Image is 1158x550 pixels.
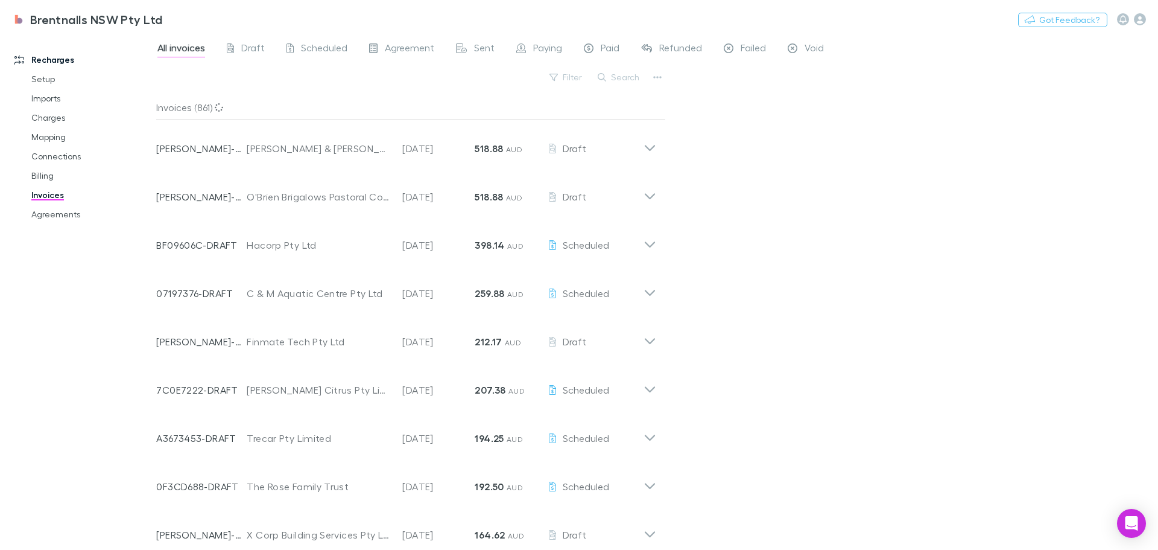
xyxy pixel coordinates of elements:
[402,479,475,494] p: [DATE]
[156,334,247,349] p: [PERSON_NAME]-0357
[563,481,609,492] span: Scheduled
[402,334,475,349] p: [DATE]
[508,531,524,540] span: AUD
[147,264,666,313] div: 07197376-DRAFTC & M Aquatic Centre Pty Ltd[DATE]259.88 AUDScheduled
[402,141,475,156] p: [DATE]
[19,127,163,147] a: Mapping
[247,238,390,252] div: Hacorp Pty Ltd
[402,190,475,204] p: [DATE]
[402,431,475,446] p: [DATE]
[474,42,495,57] span: Sent
[30,12,163,27] h3: Brentnalls NSW Pty Ltd
[475,529,505,541] strong: 164.62
[156,141,247,156] p: [PERSON_NAME]-0200
[156,528,247,542] p: [PERSON_NAME]-0787
[247,286,390,301] div: C & M Aquatic Centre Pty Ltd
[247,528,390,542] div: X Corp Building Services Pty Ltd
[507,483,523,492] span: AUD
[241,42,265,57] span: Draft
[475,287,504,299] strong: 259.88
[741,42,766,57] span: Failed
[385,42,434,57] span: Agreement
[563,336,586,347] span: Draft
[505,338,521,347] span: AUD
[247,141,390,156] div: [PERSON_NAME] & [PERSON_NAME] ([PERSON_NAME] & [PERSON_NAME] & [PERSON_NAME])
[402,286,475,301] p: [DATE]
[12,12,25,27] img: Brentnalls NSW Pty Ltd's Logo
[507,290,524,299] span: AUD
[156,479,247,494] p: 0F3CD688-DRAFT
[592,70,647,85] button: Search
[5,5,170,34] a: Brentnalls NSW Pty Ltd
[19,185,163,205] a: Invoices
[563,287,609,299] span: Scheduled
[506,145,522,154] span: AUD
[156,383,247,397] p: 7C0E7222-DRAFT
[475,384,505,396] strong: 207.38
[533,42,562,57] span: Paying
[475,432,504,444] strong: 194.25
[19,166,163,185] a: Billing
[402,238,475,252] p: [DATE]
[563,432,609,444] span: Scheduled
[402,383,475,397] p: [DATE]
[508,386,525,395] span: AUD
[563,384,609,395] span: Scheduled
[402,528,475,542] p: [DATE]
[247,431,390,446] div: Trecar Pty Limited
[1117,509,1146,538] div: Open Intercom Messenger
[156,190,247,204] p: [PERSON_NAME]-0201
[247,479,390,494] div: The Rose Family Trust
[147,458,666,506] div: 0F3CD688-DRAFTThe Rose Family Trust[DATE]192.50 AUDScheduled
[19,69,163,89] a: Setup
[1018,13,1107,27] button: Got Feedback?
[147,361,666,409] div: 7C0E7222-DRAFT[PERSON_NAME] Citrus Pty Limited[DATE]207.38 AUDScheduled
[805,42,824,57] span: Void
[147,216,666,264] div: BF09606C-DRAFTHacorp Pty Ltd[DATE]398.14 AUDScheduled
[563,142,586,154] span: Draft
[147,313,666,361] div: [PERSON_NAME]-0357Finmate Tech Pty Ltd[DATE]212.17 AUDDraft
[301,42,347,57] span: Scheduled
[475,142,503,155] strong: 518.88
[601,42,619,57] span: Paid
[563,191,586,202] span: Draft
[247,383,390,397] div: [PERSON_NAME] Citrus Pty Limited
[19,89,163,108] a: Imports
[2,50,163,69] a: Recharges
[147,409,666,458] div: A3673453-DRAFTTrecar Pty Limited[DATE]194.25 AUDScheduled
[156,431,247,446] p: A3673453-DRAFT
[19,108,163,127] a: Charges
[563,239,609,251] span: Scheduled
[563,529,586,540] span: Draft
[659,42,702,57] span: Refunded
[147,168,666,216] div: [PERSON_NAME]-0201O'Brien Brigalows Pastoral Co Pty Ltd[DATE]518.88 AUDDraft
[147,120,666,168] div: [PERSON_NAME]-0200[PERSON_NAME] & [PERSON_NAME] ([PERSON_NAME] & [PERSON_NAME] & [PERSON_NAME])[D...
[506,193,522,202] span: AUD
[507,435,523,444] span: AUD
[475,481,504,493] strong: 192.50
[475,336,502,348] strong: 212.17
[507,241,524,251] span: AUD
[475,239,504,251] strong: 398.14
[19,147,163,166] a: Connections
[247,190,390,204] div: O'Brien Brigalows Pastoral Co Pty Ltd
[19,205,163,224] a: Agreements
[247,334,390,349] div: Finmate Tech Pty Ltd
[543,70,589,85] button: Filter
[156,238,247,252] p: BF09606C-DRAFT
[475,191,503,203] strong: 518.88
[157,42,205,57] span: All invoices
[156,286,247,301] p: 07197376-DRAFT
